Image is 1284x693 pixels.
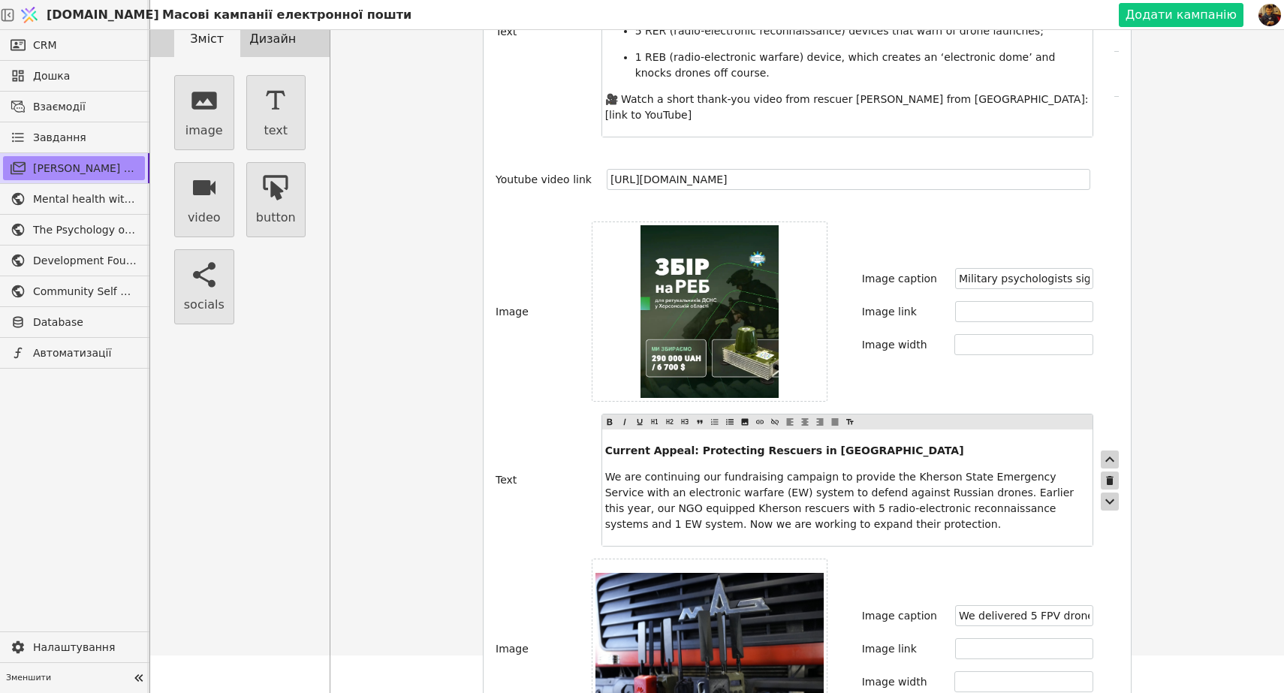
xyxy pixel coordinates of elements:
div: text [264,122,288,140]
span: Взаємодії [33,99,137,115]
label: Image link [862,304,917,320]
label: Image width [862,337,927,353]
img: Image [640,225,779,398]
span: Зменшити [6,672,128,685]
a: Community Self Help [3,279,145,303]
img: Logo [18,1,41,29]
span: Development Foundation [33,253,137,269]
span: Завдання [33,130,86,146]
span: Автоматизації [33,345,137,361]
button: text [246,75,306,150]
div: video [188,209,221,227]
a: Завдання [3,125,145,149]
a: Mental health without prejudice project [3,187,145,211]
span: [DOMAIN_NAME] [47,6,159,24]
a: Database [3,310,145,334]
span: 🎥 Watch a short thank-you video from rescuer [PERSON_NAME] from [GEOGRAPHIC_DATA]: [link to YouTube] [605,93,1092,121]
p: Масові кампанії електронної пошти [162,6,411,24]
button: image [174,75,234,150]
span: We are continuing our fundraising campaign to provide the Kherson State Emergency Service with an... [605,471,1078,530]
span: 5 RER (radio-electronic reconnaissance) devices that warn of drone launches; [635,25,1044,37]
button: Зміст [174,18,240,60]
span: The Psychology of War [33,222,137,238]
button: socials [174,249,234,324]
span: Дошка [33,68,137,84]
label: Image [496,304,529,320]
span: 1 REB (radio-electronic warfare) device, which creates an ‘electronic dome’ and knocks drones off... [635,51,1059,79]
button: button [246,162,306,237]
a: Дошка [3,64,145,88]
label: Image width [862,674,927,690]
img: 73cef4174f0444e6e86f60503224d004 [1258,4,1281,26]
a: Налаштування [3,635,145,659]
span: Community Self Help [33,284,137,300]
a: [DOMAIN_NAME] [15,1,150,29]
label: Image caption [862,608,937,624]
span: Mental health without prejudice project [33,191,137,207]
label: Image [496,641,529,657]
label: Text [496,24,517,40]
a: Development Foundation [3,249,145,273]
a: [PERSON_NAME] розсилки [3,156,145,180]
span: [PERSON_NAME] розсилки [33,161,137,176]
div: socials [184,296,225,314]
label: Image link [862,641,917,657]
label: Youtube video link [496,172,592,188]
span: CRM [33,38,57,53]
a: Взаємодії [3,95,145,119]
span: Налаштування [33,640,137,655]
a: CRM [3,33,145,57]
a: The Psychology of War [3,218,145,242]
div: button [256,209,296,227]
span: Database [33,315,137,330]
label: Image caption [862,271,937,287]
button: Дизайн [240,18,306,60]
span: Current Appeal: Protecting Rescuers in [GEOGRAPHIC_DATA] [605,444,964,456]
label: Text [496,472,517,488]
button: Додати кампанію [1119,3,1243,27]
button: video [174,162,234,237]
div: image [185,122,223,140]
a: Автоматизації [3,341,145,365]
